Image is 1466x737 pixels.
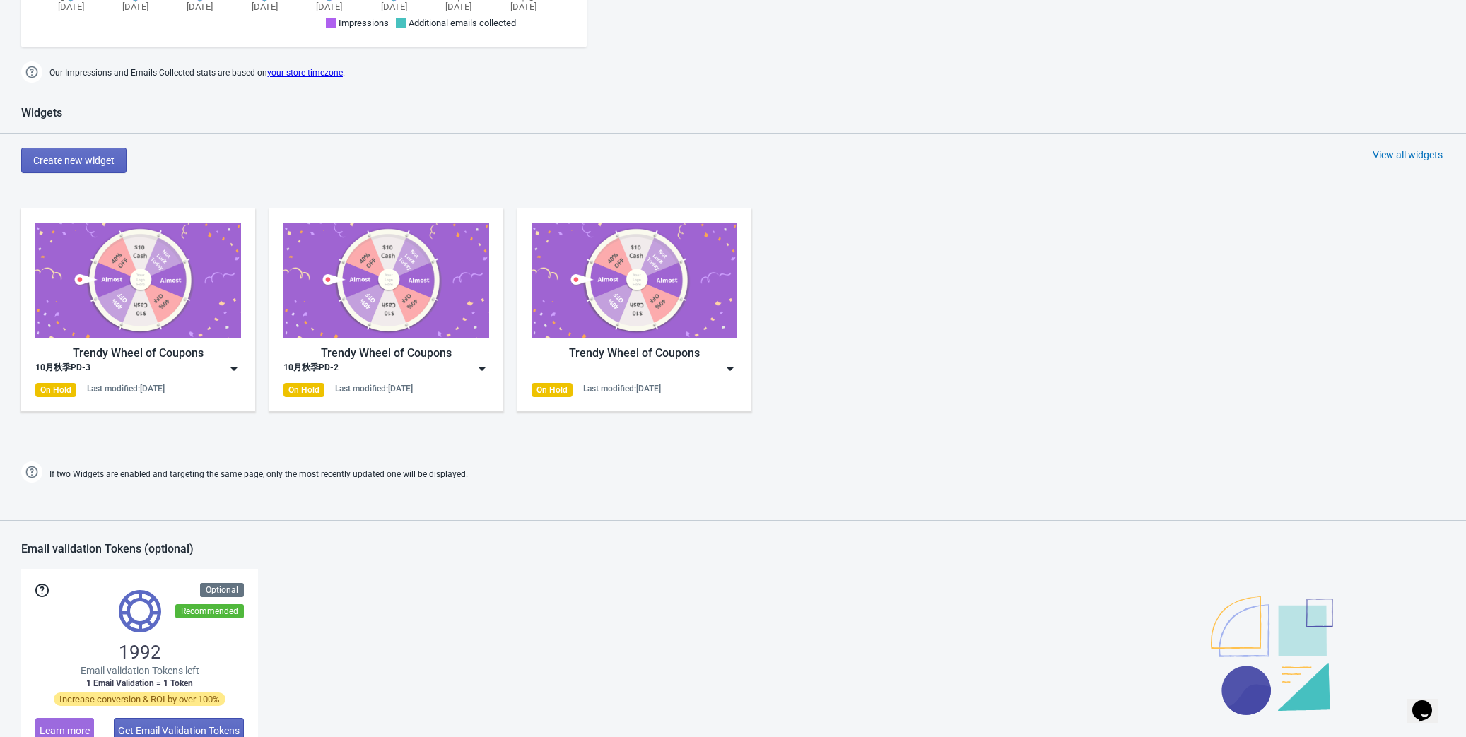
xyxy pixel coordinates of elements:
img: trendy_game.png [283,223,489,338]
div: View all widgets [1373,148,1443,162]
span: If two Widgets are enabled and targeting the same page, only the most recently updated one will b... [49,463,468,486]
div: 10月秋季PD-2 [283,362,339,376]
div: Last modified: [DATE] [583,383,661,394]
img: tokens.svg [119,590,161,632]
div: On Hold [35,383,76,397]
tspan: [DATE] [445,1,471,12]
span: Get Email Validation Tokens [118,725,240,736]
div: Recommended [175,604,244,618]
div: Optional [200,583,244,597]
tspan: [DATE] [187,1,213,12]
img: dropdown.png [227,362,241,376]
img: dropdown.png [723,362,737,376]
div: Trendy Wheel of Coupons [283,345,489,362]
span: Additional emails collected [409,18,516,28]
div: Last modified: [DATE] [87,383,165,394]
tspan: [DATE] [381,1,407,12]
div: Trendy Wheel of Coupons [35,345,241,362]
a: your store timezone [267,68,343,78]
img: trendy_game.png [35,223,241,338]
span: Learn more [40,725,90,736]
img: help.png [21,461,42,483]
span: Our Impressions and Emails Collected stats are based on . [49,61,345,85]
tspan: [DATE] [252,1,278,12]
img: dropdown.png [475,362,489,376]
span: Create new widget [33,155,115,166]
tspan: [DATE] [510,1,536,12]
button: Create new widget [21,148,127,173]
tspan: [DATE] [316,1,342,12]
img: trendy_game.png [532,223,737,338]
iframe: chat widget [1407,680,1452,723]
tspan: [DATE] [122,1,148,12]
img: illustration.svg [1211,596,1333,715]
span: Email validation Tokens left [81,664,199,678]
div: On Hold [283,383,324,397]
div: On Hold [532,383,573,397]
span: Increase conversion & ROI by over 100% [54,692,225,706]
div: Last modified: [DATE] [335,383,413,394]
div: 10月秋季PD-3 [35,362,90,376]
div: Trendy Wheel of Coupons [532,345,737,362]
span: Impressions [339,18,389,28]
tspan: [DATE] [58,1,84,12]
span: 1 Email Validation = 1 Token [86,678,193,689]
img: help.png [21,61,42,83]
span: 1992 [119,641,161,664]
